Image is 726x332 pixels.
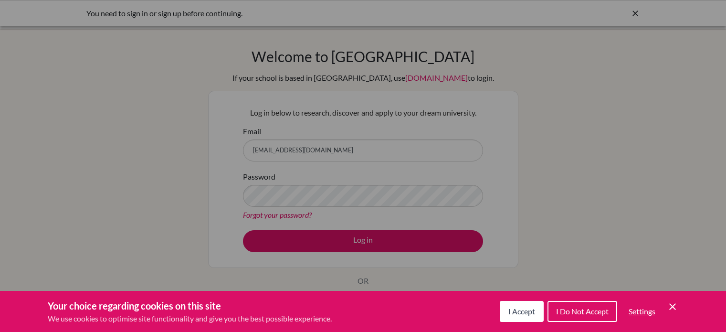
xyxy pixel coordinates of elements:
[48,299,332,313] h3: Your choice regarding cookies on this site
[621,302,663,321] button: Settings
[500,301,544,322] button: I Accept
[547,301,617,322] button: I Do Not Accept
[629,307,655,316] span: Settings
[508,307,535,316] span: I Accept
[48,313,332,324] p: We use cookies to optimise site functionality and give you the best possible experience.
[556,307,609,316] span: I Do Not Accept
[667,301,678,312] button: Save and close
